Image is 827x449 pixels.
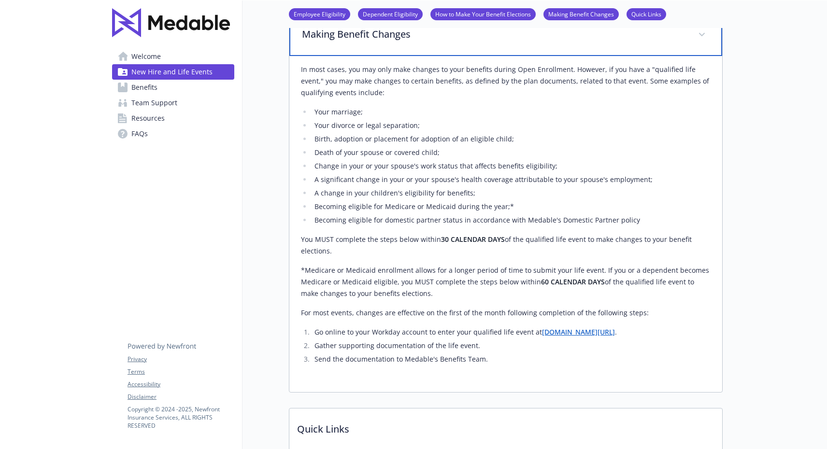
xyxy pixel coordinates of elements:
[312,174,711,185] li: A significant change in your or your spouse's health coverage attributable to your spouse's emplo...
[289,56,722,392] div: Making Benefit Changes
[131,64,213,80] span: New Hire and Life Events
[358,9,423,18] a: Dependent Eligibility
[430,9,536,18] a: How to Make Your Benefit Elections
[112,95,234,111] a: Team Support
[128,393,234,401] a: Disclaimer
[131,80,157,95] span: Benefits
[301,64,711,98] p: In most cases, you may only make changes to your benefits during Open Enrollment. However, if you...
[541,277,605,286] strong: 60 CALENDAR DAYS
[112,80,234,95] a: Benefits
[112,49,234,64] a: Welcome
[131,95,177,111] span: Team Support
[312,106,711,118] li: Your marriage;
[128,355,234,364] a: Privacy
[289,408,722,444] p: Quick Links
[289,14,722,56] div: Making Benefit Changes
[312,353,711,365] li: Send the documentation to Medable's Benefits Team.
[312,187,711,199] li: A change in your children's eligibility for benefits;
[131,49,161,64] span: Welcome
[302,27,686,42] p: Making Benefit Changes
[542,327,615,337] a: [DOMAIN_NAME][URL]
[312,133,711,145] li: Birth, adoption or placement for adoption of an eligible child;
[312,214,711,226] li: Becoming eligible for domestic partner status in accordance with Medable's Domestic Partner policy
[312,160,711,172] li: Change in your or your spouse's work status that affects benefits eligibility;
[312,340,711,351] li: Gather supporting documentation of the life event.
[312,326,711,338] li: Go online to your Workday account to enter your qualified life event at .
[312,147,711,158] li: Death of your spouse or covered child;
[301,234,711,257] p: You MUST complete the steps below within of the qualified life event to make changes to your bene...
[128,405,234,430] p: Copyright © 2024 - 2025 , Newfront Insurance Services, ALL RIGHTS RESERVED
[627,9,666,18] a: Quick Links
[112,111,234,126] a: Resources
[112,64,234,80] a: New Hire and Life Events
[128,367,234,376] a: Terms
[441,235,505,244] strong: 30 CALENDAR DAYS
[301,307,711,319] p: For most events, changes are effective on the first of the month following completion of the foll...
[112,126,234,141] a: FAQs
[312,201,711,212] li: Becoming eligible for Medicare or Medicaid during the year;*
[301,265,711,299] p: *Medicare or Medicaid enrollment allows for a longer period of time to submit your life event. If...
[131,111,165,126] span: Resources
[543,9,619,18] a: Making Benefit Changes
[312,120,711,131] li: Your divorce or legal separation;
[131,126,148,141] span: FAQs
[289,9,350,18] a: Employee Eligibility
[128,380,234,389] a: Accessibility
